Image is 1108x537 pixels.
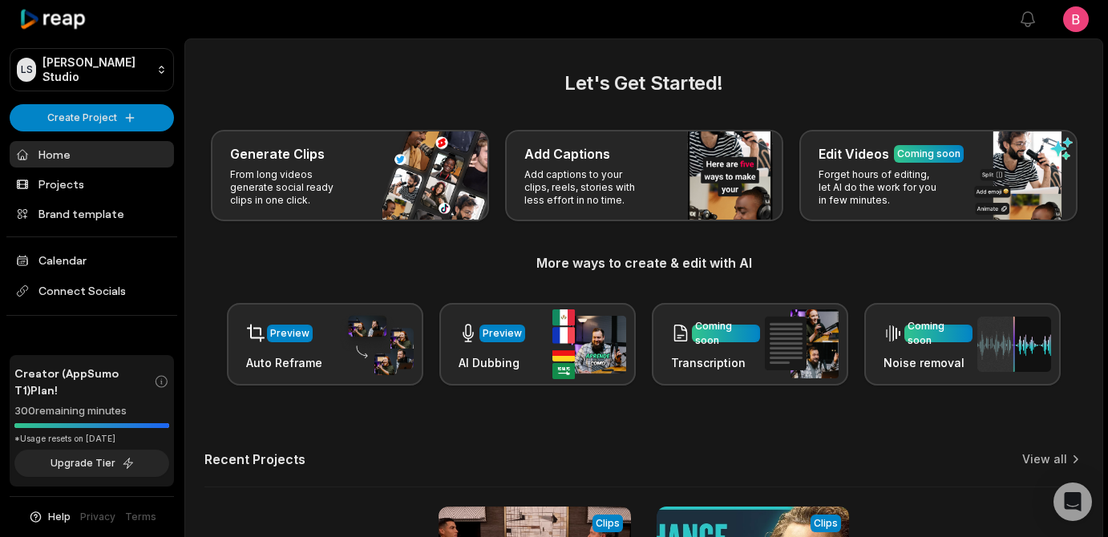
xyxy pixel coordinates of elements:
span: Connect Socials [10,277,174,305]
button: Upgrade Tier [14,450,169,477]
h2: Let's Get Started! [204,69,1083,98]
a: Brand template [10,200,174,227]
h3: Generate Clips [230,144,325,164]
h3: Auto Reframe [246,354,322,371]
img: transcription.png [765,309,839,378]
h3: AI Dubbing [459,354,525,371]
button: Create Project [10,104,174,131]
p: Forget hours of editing, let AI do the work for you in few minutes. [819,168,943,207]
h3: More ways to create & edit with AI [204,253,1083,273]
p: [PERSON_NAME] Studio [42,55,150,84]
div: Preview [483,326,522,341]
div: 300 remaining minutes [14,403,169,419]
a: View all [1022,451,1067,467]
h2: Recent Projects [204,451,305,467]
span: Creator (AppSumo T1) Plan! [14,365,154,398]
a: Projects [10,171,174,197]
p: From long videos generate social ready clips in one click. [230,168,354,207]
span: Help [48,510,71,524]
h3: Noise removal [884,354,973,371]
div: Coming soon [897,147,960,161]
a: Home [10,141,174,168]
div: Preview [270,326,309,341]
a: Calendar [10,247,174,273]
a: Terms [125,510,156,524]
img: noise_removal.png [977,317,1051,372]
button: Help [28,510,71,524]
h3: Edit Videos [819,144,889,164]
h3: Add Captions [524,144,610,164]
a: Privacy [80,510,115,524]
p: Add captions to your clips, reels, stories with less effort in no time. [524,168,649,207]
div: Coming soon [695,319,757,348]
img: auto_reframe.png [340,313,414,376]
div: *Usage resets on [DATE] [14,433,169,445]
div: Coming soon [908,319,969,348]
img: ai_dubbing.png [552,309,626,379]
div: LS [17,58,36,82]
h3: Transcription [671,354,760,371]
div: Open Intercom Messenger [1053,482,1092,521]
